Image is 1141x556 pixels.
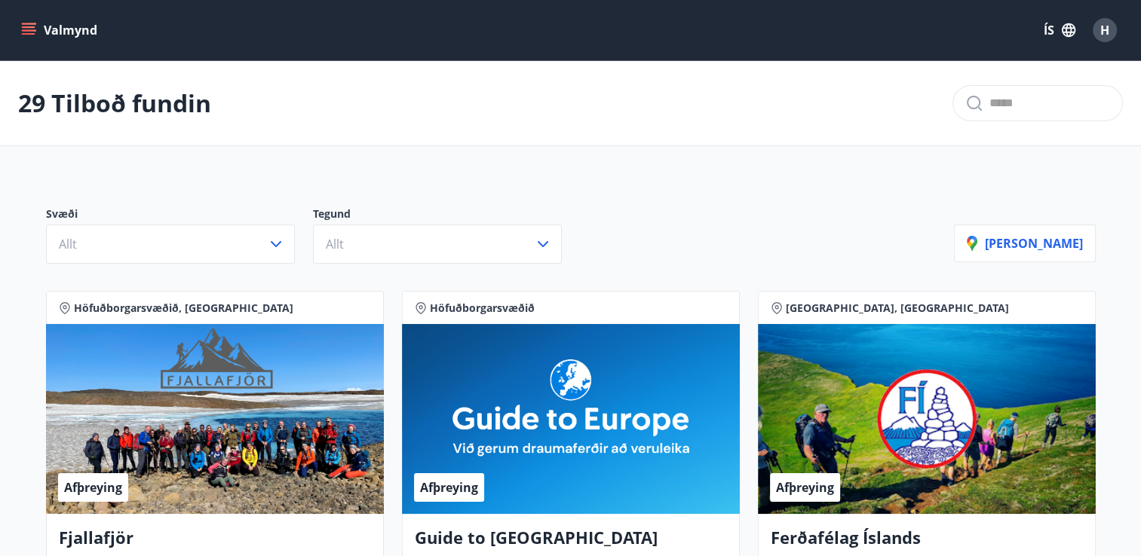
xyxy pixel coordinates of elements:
button: Allt [46,225,295,264]
p: 29 Tilboð fundin [18,87,211,120]
p: [PERSON_NAME] [967,235,1083,252]
button: [PERSON_NAME] [954,225,1096,262]
span: Allt [326,236,344,252]
button: H [1087,12,1123,48]
button: Allt [313,225,562,264]
span: Afþreying [420,479,478,496]
span: H [1100,22,1109,38]
p: Tegund [313,206,580,225]
span: Höfuðborgarsvæðið [430,301,535,316]
p: Svæði [46,206,313,225]
span: Allt [59,236,77,252]
button: ÍS [1035,17,1084,44]
span: Afþreying [776,479,834,496]
span: [GEOGRAPHIC_DATA], [GEOGRAPHIC_DATA] [786,301,1009,316]
span: Afþreying [64,479,122,496]
span: Höfuðborgarsvæðið, [GEOGRAPHIC_DATA] [74,301,293,316]
button: menu [18,17,103,44]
